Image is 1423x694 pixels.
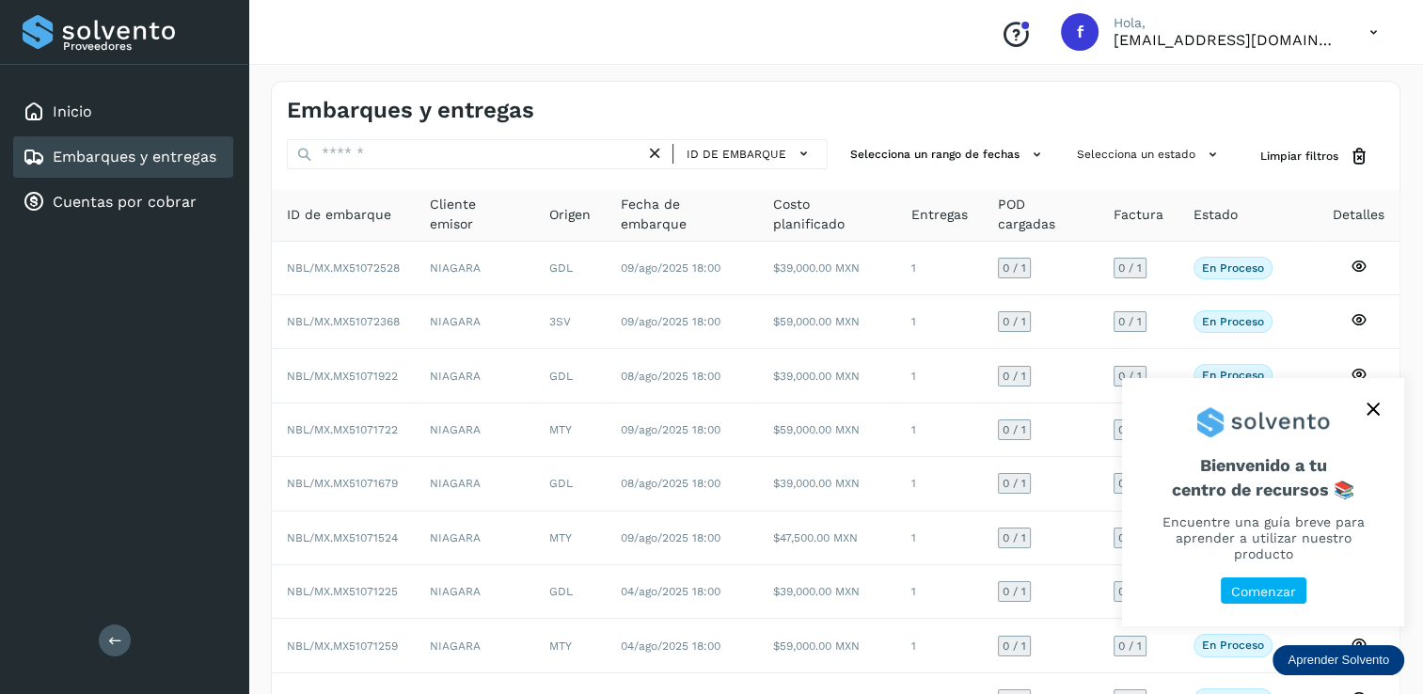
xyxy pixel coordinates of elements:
td: 3SV [534,295,606,349]
span: 0 / 1 [1118,478,1142,489]
button: close, [1359,395,1387,423]
td: NIAGARA [415,565,534,619]
button: Selecciona un estado [1069,139,1230,170]
span: POD cargadas [998,195,1083,234]
span: 0 / 1 [1003,262,1026,274]
span: NBL/MX.MX51071225 [287,585,398,598]
span: 0 / 1 [1118,371,1142,382]
span: Bienvenido a tu [1145,455,1382,499]
span: 0 / 1 [1118,532,1142,544]
td: MTY [534,512,606,565]
td: $47,500.00 MXN [758,512,896,565]
span: 08/ago/2025 18:00 [621,477,720,490]
td: 1 [896,457,983,511]
td: NIAGARA [415,512,534,565]
td: MTY [534,619,606,672]
span: Cliente emisor [430,195,519,234]
td: GDL [534,349,606,402]
td: $39,000.00 MXN [758,565,896,619]
span: Costo planificado [773,195,881,234]
span: 0 / 1 [1118,316,1142,327]
td: MTY [534,403,606,457]
span: 09/ago/2025 18:00 [621,261,720,275]
td: NIAGARA [415,619,534,672]
td: $39,000.00 MXN [758,349,896,402]
div: Aprender Solvento [1273,645,1404,675]
td: $59,000.00 MXN [758,403,896,457]
span: 0 / 1 [1118,262,1142,274]
p: En proceso [1202,639,1264,652]
td: 1 [896,295,983,349]
p: Proveedores [63,39,226,53]
span: 09/ago/2025 18:00 [621,423,720,436]
td: GDL [534,565,606,619]
span: NBL/MX.MX51071524 [287,531,398,544]
span: 09/ago/2025 18:00 [621,531,720,544]
span: 04/ago/2025 18:00 [621,639,720,653]
td: $59,000.00 MXN [758,295,896,349]
a: Inicio [53,103,92,120]
p: En proceso [1202,261,1264,275]
span: Origen [549,205,591,225]
span: 04/ago/2025 18:00 [621,585,720,598]
span: 09/ago/2025 18:00 [621,315,720,328]
a: Embarques y entregas [53,148,216,166]
span: NBL/MX.MX51071259 [287,639,398,653]
td: 1 [896,242,983,295]
span: ID de embarque [687,146,786,163]
span: 0 / 1 [1003,478,1026,489]
span: NBL/MX.MX51071922 [287,370,398,383]
p: En proceso [1202,369,1264,382]
span: Limpiar filtros [1260,148,1338,165]
span: NBL/MX.MX51072368 [287,315,400,328]
td: GDL [534,242,606,295]
p: Encuentre una guía breve para aprender a utilizar nuestro producto [1145,514,1382,561]
span: 0 / 1 [1118,640,1142,652]
p: Aprender Solvento [1288,653,1389,668]
button: ID de embarque [681,140,819,167]
td: NIAGARA [415,403,534,457]
td: $39,000.00 MXN [758,242,896,295]
h4: Embarques y entregas [287,97,534,124]
td: 1 [896,403,983,457]
span: ID de embarque [287,205,391,225]
p: facturacion@logisticafbr.com.mx [1114,31,1339,49]
div: Aprender Solvento [1122,378,1404,626]
span: 0 / 1 [1118,424,1142,435]
p: En proceso [1202,315,1264,328]
span: 0 / 1 [1003,424,1026,435]
td: 1 [896,349,983,402]
span: Fecha de embarque [621,195,743,234]
div: Inicio [13,91,233,133]
span: NBL/MX.MX51071722 [287,423,398,436]
span: Entregas [911,205,968,225]
td: NIAGARA [415,295,534,349]
td: $39,000.00 MXN [758,457,896,511]
span: 0 / 1 [1003,640,1026,652]
p: centro de recursos 📚 [1145,480,1382,500]
td: 1 [896,619,983,672]
span: 08/ago/2025 18:00 [621,370,720,383]
td: GDL [534,457,606,511]
span: 0 / 1 [1118,586,1142,597]
button: Comenzar [1221,577,1306,605]
p: Hola, [1114,15,1339,31]
span: 0 / 1 [1003,586,1026,597]
td: NIAGARA [415,242,534,295]
button: Selecciona un rango de fechas [843,139,1054,170]
div: Embarques y entregas [13,136,233,178]
span: NBL/MX.MX51072528 [287,261,400,275]
td: 1 [896,512,983,565]
a: Cuentas por cobrar [53,193,197,211]
span: 0 / 1 [1003,371,1026,382]
span: 0 / 1 [1003,316,1026,327]
td: NIAGARA [415,349,534,402]
span: NBL/MX.MX51071679 [287,477,398,490]
td: $59,000.00 MXN [758,619,896,672]
button: Limpiar filtros [1245,139,1384,174]
div: Cuentas por cobrar [13,181,233,223]
span: Detalles [1333,205,1384,225]
td: NIAGARA [415,457,534,511]
td: 1 [896,565,983,619]
span: 0 / 1 [1003,532,1026,544]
